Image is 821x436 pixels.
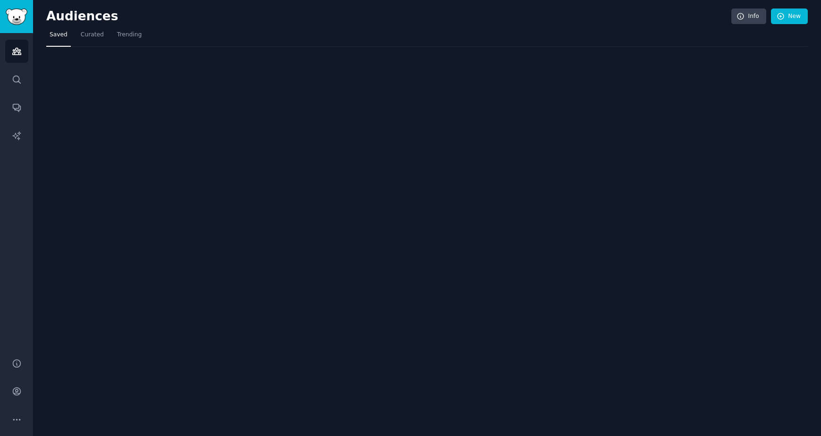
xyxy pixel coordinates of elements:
a: New [771,9,808,25]
span: Trending [117,31,142,39]
img: GummySearch logo [6,9,27,25]
a: Trending [114,27,145,47]
a: Curated [77,27,107,47]
h2: Audiences [46,9,731,24]
a: Saved [46,27,71,47]
a: Info [731,9,766,25]
span: Saved [50,31,68,39]
span: Curated [81,31,104,39]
